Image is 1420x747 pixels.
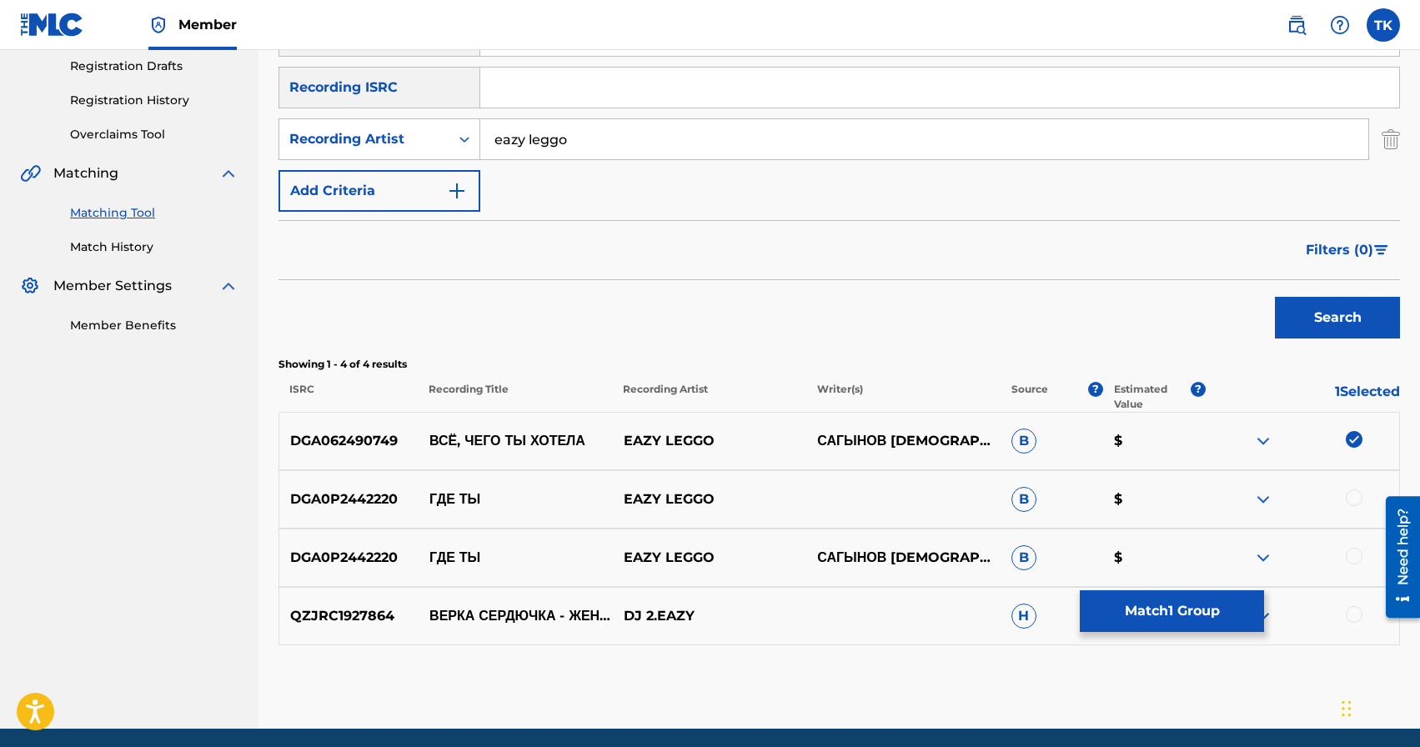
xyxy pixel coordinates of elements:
a: Member Benefits [70,317,238,334]
img: Member Settings [20,276,40,296]
p: EAZY LEGGO [612,431,806,451]
span: ? [1191,382,1206,397]
p: ВЕРКА СЕРДЮЧКА - ЖЕНИХА ХОТЕЛА [419,606,613,626]
p: Source [1011,382,1048,412]
a: Match History [70,238,238,256]
p: ВСЁ, ЧЕГО ТЫ ХОТЕЛА [419,431,613,451]
p: $ [1102,548,1205,568]
p: QZJRC1927864 [279,606,419,626]
span: Member [178,15,237,34]
p: DGA0P2442220 [279,489,419,509]
img: Matching [20,163,41,183]
img: Top Rightsholder [148,15,168,35]
p: ГДЕ ТЫ [419,548,613,568]
p: ГДЕ ТЫ [419,489,613,509]
a: Public Search [1280,8,1313,42]
img: filter [1374,245,1388,255]
p: САГЫНОВ [DEMOGRAPHIC_DATA][PERSON_NAME] [806,431,1001,451]
img: expand [1253,548,1273,568]
div: Recording Artist [289,129,439,149]
p: 1 Selected [1206,382,1400,412]
button: Add Criteria [278,170,480,212]
iframe: Chat Widget [1337,667,1420,747]
a: Registration History [70,92,238,109]
p: DJ 2.EAZY [612,606,806,626]
span: Filters ( 0 ) [1306,240,1373,260]
p: DGA062490749 [279,431,419,451]
p: EAZY LEGGO [612,489,806,509]
button: Search [1275,297,1400,338]
img: 9d2ae6d4665cec9f34b9.svg [447,181,467,201]
span: B [1011,487,1036,512]
span: Member Settings [53,276,172,296]
iframe: Resource Center [1373,489,1420,624]
span: B [1011,545,1036,570]
p: DGA0P2442220 [279,548,419,568]
p: Writer(s) [806,382,1001,412]
a: Overclaims Tool [70,126,238,143]
img: expand [1253,489,1273,509]
span: B [1011,429,1036,454]
span: Matching [53,163,118,183]
div: Перетащить [1342,684,1352,734]
span: H [1011,604,1036,629]
p: EAZY LEGGO [612,548,806,568]
p: $ [1102,431,1205,451]
p: САГЫНОВ [DEMOGRAPHIC_DATA][PERSON_NAME] [806,548,1001,568]
p: ISRC [278,382,418,412]
button: Filters (0) [1296,229,1400,271]
p: Recording Artist [612,382,806,412]
p: Showing 1 - 4 of 4 results [278,357,1400,372]
div: Help [1323,8,1357,42]
p: $ [1102,489,1205,509]
a: Matching Tool [70,204,238,222]
p: Recording Title [418,382,612,412]
div: Виджет чата [1337,667,1420,747]
a: Registration Drafts [70,58,238,75]
p: Estimated Value [1114,382,1191,412]
img: Delete Criterion [1382,118,1400,160]
button: Match1 Group [1080,590,1264,632]
div: User Menu [1367,8,1400,42]
img: expand [1253,431,1273,451]
img: deselect [1346,431,1362,448]
form: Search Form [278,15,1400,347]
img: expand [218,276,238,296]
img: help [1330,15,1350,35]
img: search [1287,15,1307,35]
img: MLC Logo [20,13,84,37]
span: ? [1088,382,1103,397]
img: expand [218,163,238,183]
